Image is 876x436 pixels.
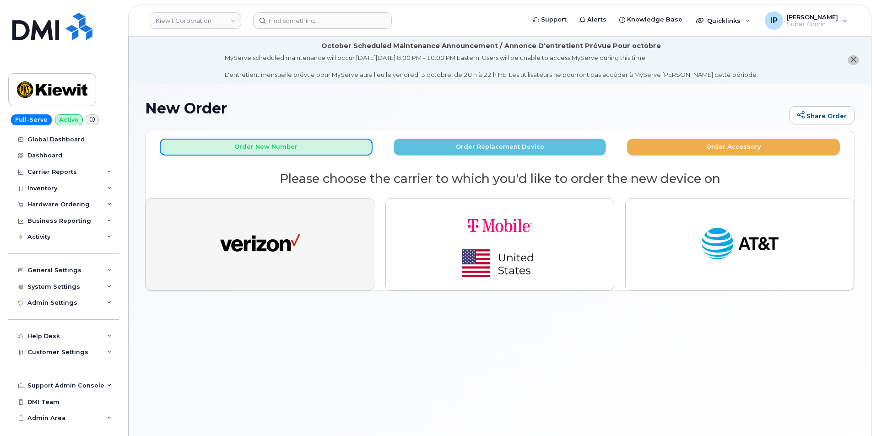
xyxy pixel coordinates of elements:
a: Share Order [789,106,854,124]
button: Order Accessory [627,139,840,156]
img: verizon-ab2890fd1dd4a6c9cf5f392cd2db4626a3dae38ee8226e09bcb5c993c4c79f81.png [220,224,300,265]
iframe: Messenger Launcher [836,396,869,429]
img: t-mobile-78392d334a420d5b7f0e63d4fa81f6287a21d394dc80d677554bb55bbab1186f.png [436,206,564,283]
h2: Please choose the carrier to which you'd like to order the new device on [146,172,854,186]
button: Order New Number [160,139,373,156]
button: Order Replacement Device [394,139,606,156]
button: close notification [848,55,859,65]
div: MyServe scheduled maintenance will occur [DATE][DATE] 8:00 PM - 10:00 PM Eastern. Users will be u... [225,54,758,79]
img: at_t-fb3d24644a45acc70fc72cc47ce214d34099dfd970ee3ae2334e4251f9d920fd.png [700,224,780,265]
div: October Scheduled Maintenance Announcement / Annonce D'entretient Prévue Pour octobre [321,41,661,51]
h1: New Order [145,100,785,116]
